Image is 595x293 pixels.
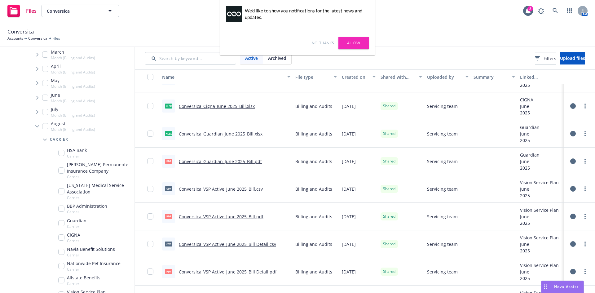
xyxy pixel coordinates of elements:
[245,55,258,61] span: Active
[339,69,378,84] button: Created on
[295,241,332,247] span: Billing and Audits
[520,269,559,275] div: June
[67,209,107,215] span: Carrier
[535,52,556,64] button: Filters
[581,240,589,248] a: more
[427,158,458,165] span: Servicing team
[67,161,132,174] span: [PERSON_NAME] Permanente Insurance Company
[427,103,458,109] span: Servicing team
[520,220,559,226] div: 2025
[51,98,95,104] span: Month (Billing and Audits)
[147,158,153,164] input: Toggle Row Selected
[147,74,153,80] input: Select all
[67,252,115,258] span: Carrier
[383,131,395,136] span: Shared
[179,158,262,164] a: Conversica_Guardian_June 2025_Bill.pdf
[179,186,263,192] a: Conversica_VSP Active_June 2025_Bill.csv
[162,74,284,80] div: Name
[165,104,172,108] span: xlsx
[383,186,395,192] span: Shared
[26,8,37,13] span: Files
[67,238,80,243] span: Carrier
[581,268,589,275] a: more
[520,82,533,88] div: 2025
[7,28,34,36] span: Conversica
[383,214,395,219] span: Shared
[581,185,589,193] a: more
[295,186,332,192] span: Billing and Audits
[520,96,533,103] div: CIGNA
[295,213,332,220] span: Billing and Audits
[581,158,589,165] a: more
[51,55,95,60] span: Month (Billing and Audits)
[520,103,533,109] div: June
[51,84,95,89] span: Month (Billing and Audits)
[67,147,87,153] span: HSA Bank
[67,232,80,238] span: CIGNA
[67,203,107,209] span: BBP Administration
[147,213,153,220] input: Toggle Row Selected
[179,241,276,247] a: Conversica_VSP Active_June 2025_Bill Detail.csv
[51,69,95,75] span: Month (Billing and Audits)
[427,213,458,220] span: Servicing team
[563,5,576,17] a: Switch app
[5,2,39,20] a: Files
[147,269,153,275] input: Toggle Row Selected
[383,103,395,109] span: Shared
[51,92,95,98] span: June
[520,234,559,241] div: Vision Service Plan
[67,217,86,224] span: Guardian
[179,103,255,109] a: Conversica_Cigna_June 2025_Bill.xlsx
[165,159,172,163] span: pdf
[342,158,356,165] span: [DATE]
[179,269,277,275] a: Conversica_VSP Active_June 2025_Bill Detail.pdf
[520,124,540,131] div: Guardian
[160,69,293,84] button: Name
[67,174,132,180] span: Carrier
[520,165,540,171] div: 2025
[51,77,95,84] span: May
[520,247,559,254] div: 2025
[471,69,518,84] button: Summary
[67,224,86,229] span: Carrier
[520,262,559,269] div: Vision Service Plan
[295,103,332,109] span: Billing and Audits
[67,182,132,195] span: [US_STATE] Medical Service Association
[67,274,100,281] span: Allstate Benefits
[520,179,559,186] div: Vision Service Plan
[560,52,585,64] button: Upload files
[554,284,579,289] span: Nova Assist
[520,192,559,199] div: 2025
[51,106,95,113] span: July
[67,260,121,267] span: Nationwide Pet Insurance
[338,37,369,49] a: Allow
[51,63,95,69] span: April
[165,242,172,246] span: csv
[67,267,121,272] span: Carrier
[581,102,589,110] a: more
[147,103,153,109] input: Toggle Row Selected
[295,269,332,275] span: Billing and Audits
[520,152,540,158] div: Guardian
[42,5,119,17] button: Conversica
[295,158,332,165] span: Billing and Audits
[67,281,100,286] span: Carrier
[342,131,356,137] span: [DATE]
[520,207,559,213] div: Vision Service Plan
[383,158,395,164] span: Shared
[520,137,540,144] div: 2025
[427,186,458,192] span: Servicing team
[383,269,395,274] span: Shared
[342,74,369,80] div: Created on
[50,138,68,141] span: Carrier
[535,55,556,62] span: Filters
[581,130,589,137] a: more
[67,153,87,159] span: Carrier
[342,269,356,275] span: [DATE]
[165,269,172,274] span: pdf
[544,55,556,62] span: Filters
[312,40,334,46] a: No, thanks
[427,131,458,137] span: Servicing team
[67,195,132,200] span: Carrier
[51,127,95,132] span: Month (Billing and Audits)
